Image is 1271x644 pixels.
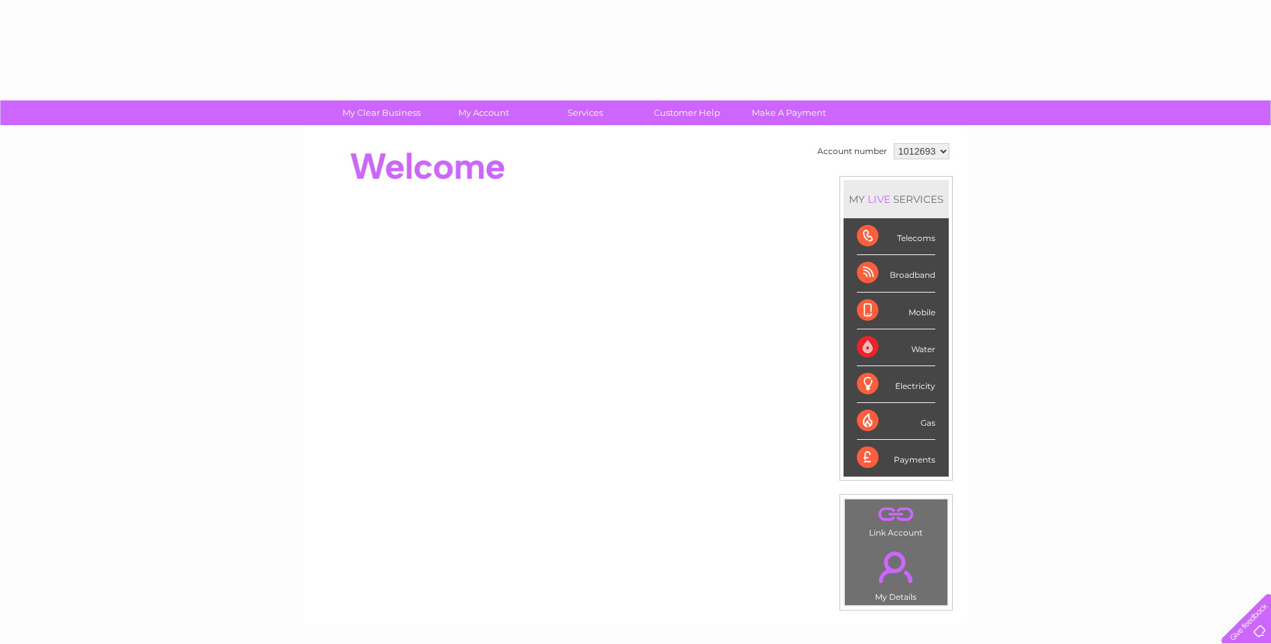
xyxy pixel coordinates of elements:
div: Telecoms [857,218,935,255]
div: Electricity [857,366,935,403]
td: My Details [844,540,948,606]
a: . [848,503,944,526]
a: Make A Payment [734,100,844,125]
td: Account number [814,140,890,163]
div: LIVE [865,193,893,206]
a: . [848,544,944,590]
div: Mobile [857,293,935,329]
a: Customer Help [632,100,742,125]
a: My Account [428,100,539,125]
div: MY SERVICES [844,180,949,218]
div: Water [857,329,935,366]
a: My Clear Business [326,100,437,125]
div: Broadband [857,255,935,292]
div: Payments [857,440,935,476]
a: Services [530,100,641,125]
div: Gas [857,403,935,440]
td: Link Account [844,499,948,541]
